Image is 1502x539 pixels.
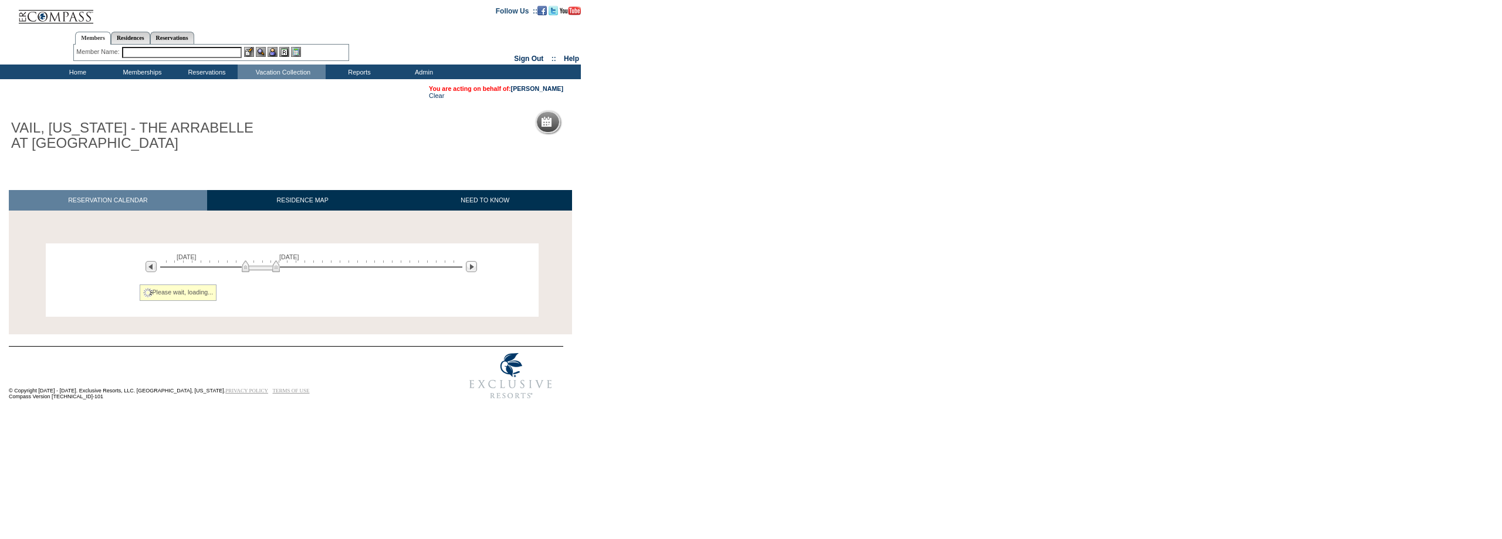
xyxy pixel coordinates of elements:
[398,190,572,211] a: NEED TO KNOW
[75,32,111,45] a: Members
[9,118,272,154] h1: VAIL, [US_STATE] - THE ARRABELLE AT [GEOGRAPHIC_DATA]
[273,388,310,394] a: TERMS OF USE
[111,32,150,44] a: Residences
[291,47,301,57] img: b_calculator.gif
[496,6,537,15] td: Follow Us ::
[238,65,326,79] td: Vacation Collection
[537,6,547,13] a: Become our fan on Facebook
[564,55,579,63] a: Help
[390,65,455,79] td: Admin
[514,55,543,63] a: Sign Out
[429,92,444,99] a: Clear
[458,347,563,405] img: Exclusive Resorts
[560,6,581,13] a: Subscribe to our YouTube Channel
[177,253,197,260] span: [DATE]
[256,47,266,57] img: View
[173,65,238,79] td: Reservations
[76,47,121,57] div: Member Name:
[244,47,254,57] img: b_edit.gif
[511,85,563,92] a: [PERSON_NAME]
[146,261,157,272] img: Previous
[549,6,558,15] img: Follow us on Twitter
[207,190,398,211] a: RESIDENCE MAP
[537,6,547,15] img: Become our fan on Facebook
[552,55,556,63] span: ::
[9,348,420,406] td: © Copyright [DATE] - [DATE]. Exclusive Resorts, LLC. [GEOGRAPHIC_DATA], [US_STATE]. Compass Versi...
[560,6,581,15] img: Subscribe to our YouTube Channel
[279,47,289,57] img: Reservations
[140,284,217,301] div: Please wait, loading...
[429,85,563,92] span: You are acting on behalf of:
[279,253,299,260] span: [DATE]
[268,47,278,57] img: Impersonate
[150,32,194,44] a: Reservations
[44,65,109,79] td: Home
[466,261,477,272] img: Next
[225,388,268,394] a: PRIVACY POLICY
[143,288,153,297] img: spinner2.gif
[326,65,390,79] td: Reports
[556,118,646,126] h5: Reservation Calendar
[9,190,207,211] a: RESERVATION CALENDAR
[109,65,173,79] td: Memberships
[549,6,558,13] a: Follow us on Twitter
